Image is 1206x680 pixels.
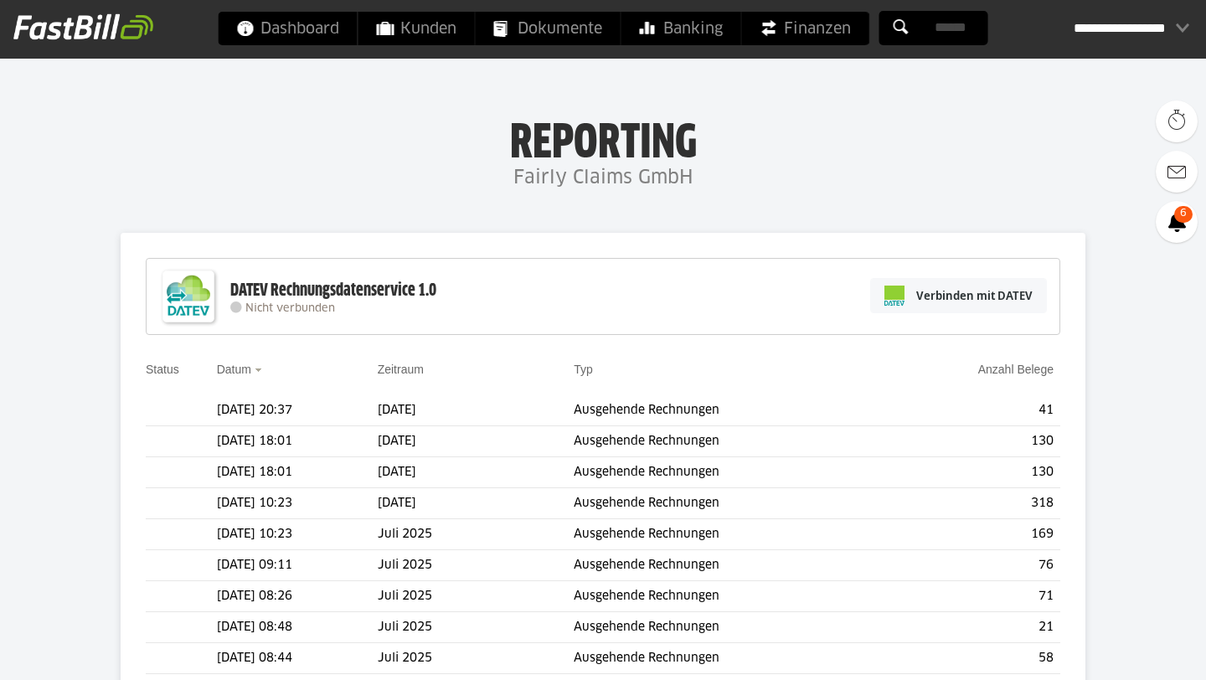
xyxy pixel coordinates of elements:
[574,488,884,519] td: Ausgehende Rechnungen
[742,12,869,45] a: Finanzen
[217,457,378,488] td: [DATE] 18:01
[378,395,575,426] td: [DATE]
[884,457,1060,488] td: 130
[358,12,475,45] a: Kunden
[574,581,884,612] td: Ausgehende Rechnungen
[217,488,378,519] td: [DATE] 10:23
[640,12,723,45] span: Banking
[155,263,222,330] img: DATEV-Datenservice Logo
[13,13,153,40] img: fastbill_logo_white.png
[884,519,1060,550] td: 169
[378,550,575,581] td: Juli 2025
[217,426,378,457] td: [DATE] 18:01
[574,395,884,426] td: Ausgehende Rechnungen
[574,426,884,457] td: Ausgehende Rechnungen
[574,363,593,376] a: Typ
[884,612,1060,643] td: 21
[217,363,251,376] a: Datum
[378,643,575,674] td: Juli 2025
[378,519,575,550] td: Juli 2025
[884,426,1060,457] td: 130
[476,12,621,45] a: Dokumente
[219,12,358,45] a: Dashboard
[378,488,575,519] td: [DATE]
[217,643,378,674] td: [DATE] 08:44
[1075,630,1189,672] iframe: Öffnet ein Widget, in dem Sie weitere Informationen finden
[255,368,265,372] img: sort_desc.gif
[621,12,741,45] a: Banking
[217,612,378,643] td: [DATE] 08:48
[1156,201,1198,243] a: 6
[146,363,179,376] a: Status
[237,12,339,45] span: Dashboard
[230,280,436,301] div: DATEV Rechnungsdatenservice 1.0
[217,550,378,581] td: [DATE] 09:11
[378,457,575,488] td: [DATE]
[884,488,1060,519] td: 318
[574,519,884,550] td: Ausgehende Rechnungen
[574,612,884,643] td: Ausgehende Rechnungen
[760,12,851,45] span: Finanzen
[377,12,456,45] span: Kunden
[378,363,424,376] a: Zeitraum
[378,581,575,612] td: Juli 2025
[916,287,1033,304] span: Verbinden mit DATEV
[574,457,884,488] td: Ausgehende Rechnungen
[978,363,1054,376] a: Anzahl Belege
[574,643,884,674] td: Ausgehende Rechnungen
[884,286,904,306] img: pi-datev-logo-farbig-24.svg
[884,643,1060,674] td: 58
[217,395,378,426] td: [DATE] 20:37
[378,612,575,643] td: Juli 2025
[245,303,335,314] span: Nicht verbunden
[1174,206,1193,223] span: 6
[884,550,1060,581] td: 76
[884,581,1060,612] td: 71
[494,12,602,45] span: Dokumente
[378,426,575,457] td: [DATE]
[167,118,1038,162] h1: Reporting
[217,519,378,550] td: [DATE] 10:23
[870,278,1047,313] a: Verbinden mit DATEV
[574,550,884,581] td: Ausgehende Rechnungen
[884,395,1060,426] td: 41
[217,581,378,612] td: [DATE] 08:26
